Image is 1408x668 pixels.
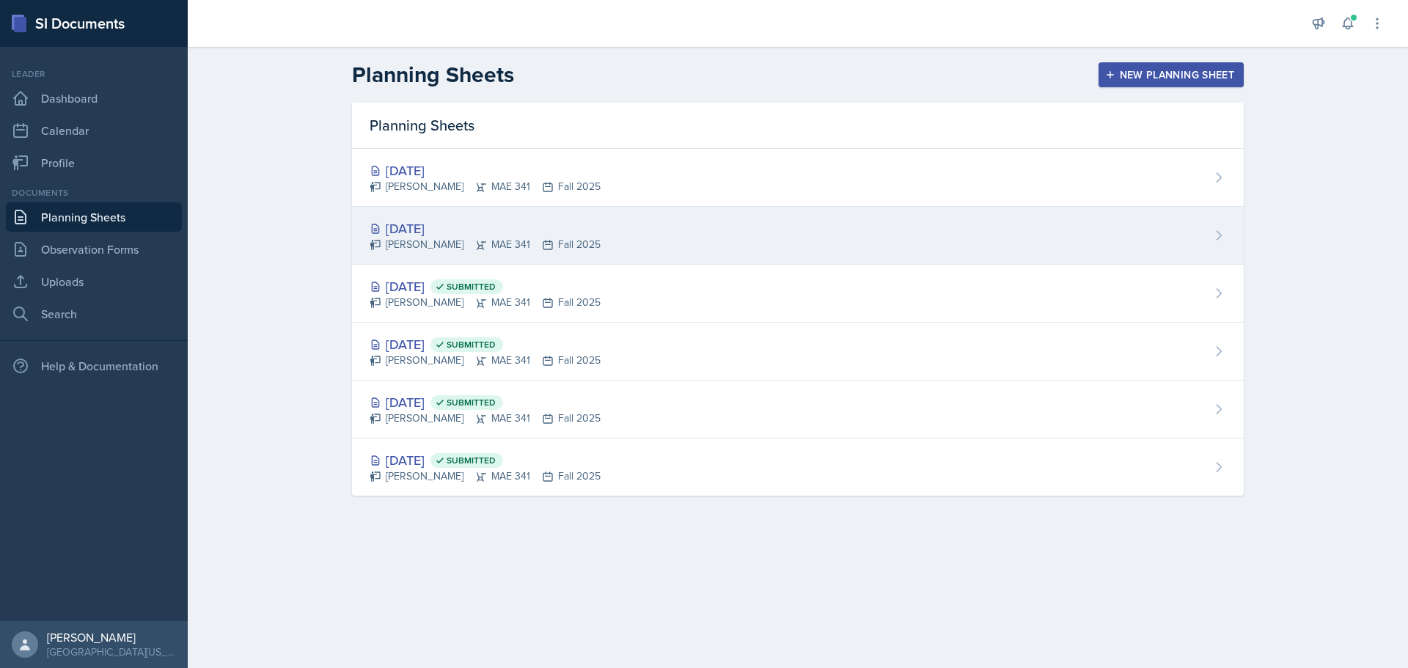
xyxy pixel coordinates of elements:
[370,161,601,180] div: [DATE]
[370,411,601,426] div: [PERSON_NAME] MAE 341 Fall 2025
[47,630,176,645] div: [PERSON_NAME]
[370,392,601,412] div: [DATE]
[352,323,1244,381] a: [DATE] Submitted [PERSON_NAME]MAE 341Fall 2025
[352,207,1244,265] a: [DATE] [PERSON_NAME]MAE 341Fall 2025
[370,450,601,470] div: [DATE]
[6,84,182,113] a: Dashboard
[352,149,1244,207] a: [DATE] [PERSON_NAME]MAE 341Fall 2025
[370,295,601,310] div: [PERSON_NAME] MAE 341 Fall 2025
[447,397,496,408] span: Submitted
[47,645,176,659] div: [GEOGRAPHIC_DATA][US_STATE] in [GEOGRAPHIC_DATA]
[447,281,496,293] span: Submitted
[352,103,1244,149] div: Planning Sheets
[1108,69,1234,81] div: New Planning Sheet
[6,299,182,329] a: Search
[6,148,182,177] a: Profile
[352,62,514,88] h2: Planning Sheets
[370,353,601,368] div: [PERSON_NAME] MAE 341 Fall 2025
[370,219,601,238] div: [DATE]
[352,381,1244,438] a: [DATE] Submitted [PERSON_NAME]MAE 341Fall 2025
[6,116,182,145] a: Calendar
[6,351,182,381] div: Help & Documentation
[447,455,496,466] span: Submitted
[352,438,1244,496] a: [DATE] Submitted [PERSON_NAME]MAE 341Fall 2025
[6,202,182,232] a: Planning Sheets
[370,276,601,296] div: [DATE]
[447,339,496,350] span: Submitted
[1099,62,1244,87] button: New Planning Sheet
[6,67,182,81] div: Leader
[370,237,601,252] div: [PERSON_NAME] MAE 341 Fall 2025
[6,235,182,264] a: Observation Forms
[6,267,182,296] a: Uploads
[6,186,182,199] div: Documents
[352,265,1244,323] a: [DATE] Submitted [PERSON_NAME]MAE 341Fall 2025
[370,334,601,354] div: [DATE]
[370,469,601,484] div: [PERSON_NAME] MAE 341 Fall 2025
[370,179,601,194] div: [PERSON_NAME] MAE 341 Fall 2025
